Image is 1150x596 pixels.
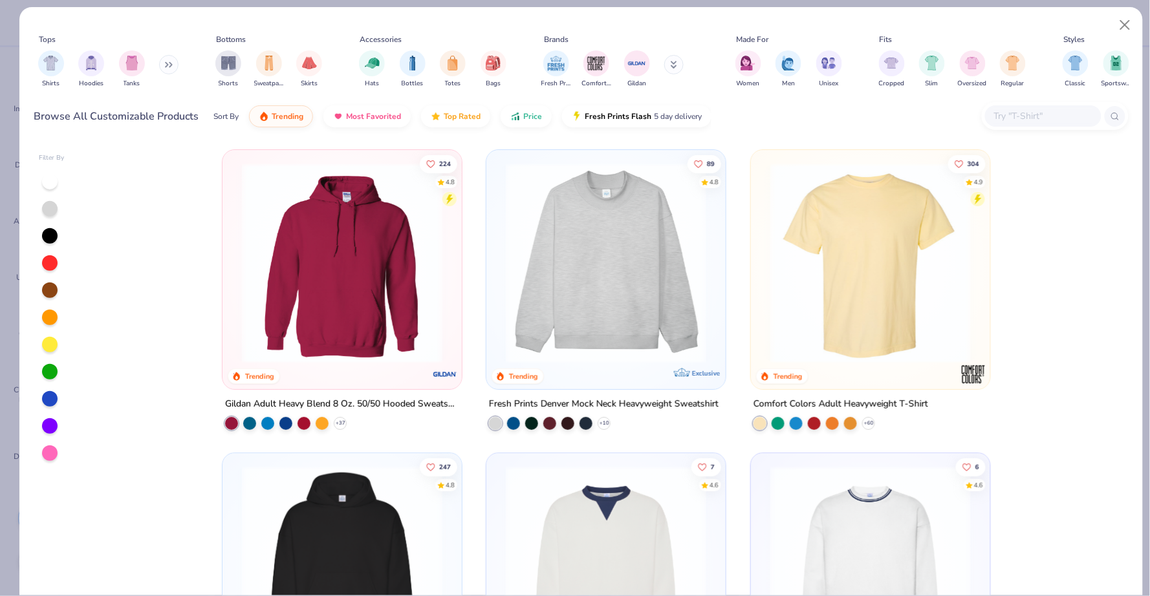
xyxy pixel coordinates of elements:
button: Most Favorited [323,105,411,127]
button: Like [955,458,985,476]
img: Hats Image [365,56,380,70]
button: filter button [1000,50,1026,89]
span: Shorts [219,79,239,89]
div: filter for Classic [1063,50,1089,89]
div: Gildan Adult Heavy Blend 8 Oz. 50/50 Hooded Sweatshirt [225,396,459,412]
span: Sportswear [1101,79,1131,89]
div: filter for Regular [1000,50,1026,89]
img: 029b8af0-80e6-406f-9fdc-fdf898547912 [764,163,977,363]
button: filter button [581,50,611,89]
div: Brands [544,34,569,45]
img: Unisex Image [821,56,836,70]
span: 224 [439,160,451,167]
div: filter for Hats [359,50,385,89]
button: filter button [879,50,905,89]
span: Sweatpants [254,79,284,89]
img: Classic Image [1069,56,1083,70]
button: filter button [119,50,145,89]
div: 4.8 [710,177,719,187]
span: Oversized [958,79,987,89]
span: + 10 [600,420,609,427]
img: Bags Image [486,56,500,70]
span: Exclusive [693,369,721,378]
div: Styles [1064,34,1085,45]
span: Comfort Colors [581,79,611,89]
div: filter for Sportswear [1101,50,1131,89]
span: Tanks [124,79,140,89]
img: Fresh Prints Image [547,54,566,73]
img: Sweatpants Image [262,56,276,70]
img: f5d85501-0dbb-4ee4-b115-c08fa3845d83 [499,163,713,363]
div: 4.6 [710,481,719,491]
button: filter button [400,50,426,89]
img: Oversized Image [965,56,980,70]
div: filter for Fresh Prints [541,50,571,89]
div: filter for Gildan [624,50,650,89]
div: filter for Cropped [879,50,905,89]
span: 247 [439,464,451,471]
span: Unisex [819,79,839,89]
div: filter for Women [735,50,761,89]
button: Like [691,458,721,476]
button: filter button [816,50,842,89]
span: 89 [707,160,715,167]
img: most_fav.gif [333,111,343,122]
img: Totes Image [446,56,460,70]
div: Filter By [39,153,65,163]
button: filter button [1063,50,1089,89]
img: 01756b78-01f6-4cc6-8d8a-3c30c1a0c8ac [235,163,449,363]
div: filter for Slim [919,50,945,89]
span: 6 [975,464,979,471]
span: Hoodies [79,79,103,89]
img: Sportswear Image [1109,56,1123,70]
div: filter for Shirts [38,50,64,89]
button: filter button [1101,50,1131,89]
div: 4.6 [973,481,982,491]
span: Most Favorited [346,111,401,122]
button: filter button [776,50,801,89]
button: Trending [249,105,313,127]
div: filter for Men [776,50,801,89]
button: Close [1113,13,1138,37]
span: Slim [926,79,938,89]
div: Fits [880,34,893,45]
div: filter for Hoodies [78,50,104,89]
div: 4.8 [446,177,455,187]
button: Like [420,458,457,476]
div: Comfort Colors Adult Heavyweight T-Shirt [754,396,928,412]
div: Sort By [213,111,239,122]
img: Slim Image [925,56,939,70]
button: Top Rated [421,105,490,127]
span: + 37 [336,420,345,427]
img: Women Image [741,56,755,70]
div: Made For [736,34,768,45]
img: Regular Image [1006,56,1021,70]
button: Like [688,154,721,173]
span: Skirts [301,79,318,89]
button: filter button [541,50,571,89]
div: filter for Shorts [215,50,241,89]
span: Totes [445,79,461,89]
img: Skirts Image [302,56,317,70]
span: Men [782,79,795,89]
div: filter for Unisex [816,50,842,89]
img: Comfort Colors Image [587,54,606,73]
span: Bottles [402,79,424,89]
img: Tanks Image [125,56,139,70]
img: Cropped Image [884,56,899,70]
span: Regular [1001,79,1025,89]
img: Gildan logo [432,361,458,387]
span: Fresh Prints [541,79,571,89]
div: Accessories [360,34,402,45]
span: + 60 [863,420,873,427]
button: Like [420,154,457,173]
span: Fresh Prints Flash [585,111,651,122]
div: Bottoms [217,34,246,45]
button: filter button [440,50,466,89]
img: Shirts Image [43,56,58,70]
button: Price [501,105,552,127]
span: Bags [486,79,501,89]
span: Trending [272,111,303,122]
span: Women [737,79,760,89]
div: 4.8 [446,481,455,491]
